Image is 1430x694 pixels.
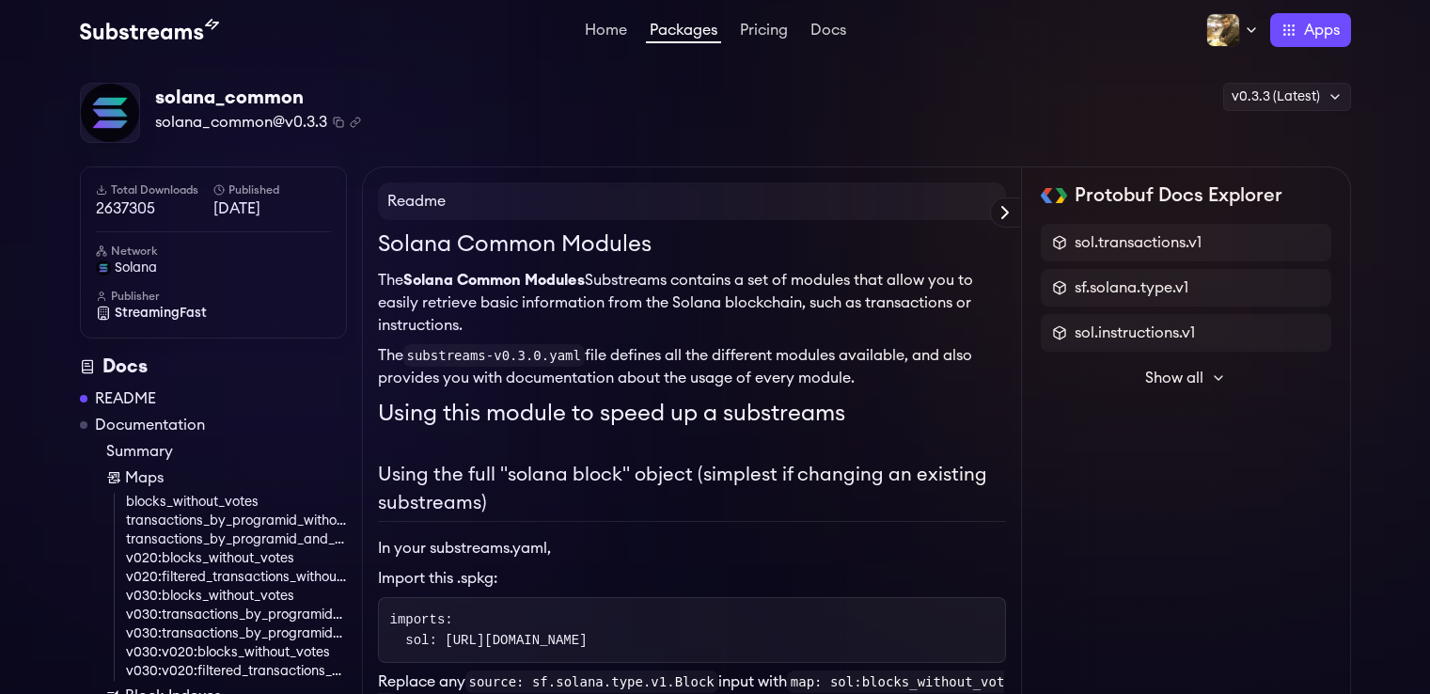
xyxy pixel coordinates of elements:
a: transactions_by_programid_and_account_without_votes [126,530,347,549]
h1: Solana Common Modules [378,228,1006,261]
div: solana_common [155,85,361,111]
a: v030:transactions_by_programid_and_account_without_votes [126,624,347,643]
img: Substream's logo [80,19,219,41]
a: v030:blocks_without_votes [126,587,347,606]
span: sol.instructions.v1 [1075,322,1195,344]
a: StreamingFast [96,304,331,323]
h1: Using this module to speed up a substreams [378,397,1006,431]
p: The Substreams contains a set of modules that allow you to easily retrieve basic information from... [378,269,1006,337]
span: Show all [1145,367,1203,389]
div: Docs [80,354,347,380]
h4: Readme [378,182,1006,220]
a: Documentation [95,414,205,436]
h2: Using the full "solana block" object (simplest if changing an existing substreams) [378,461,1006,522]
span: sol.transactions.v1 [1075,231,1202,254]
a: v020:blocks_without_votes [126,549,347,568]
h6: Network [96,244,331,259]
img: Protobuf [1041,188,1068,203]
div: v0.3.3 (Latest) [1223,83,1351,111]
a: v030:transactions_by_programid_without_votes [126,606,347,624]
span: Apps [1304,19,1340,41]
a: v030:v020:filtered_transactions_without_votes [126,662,347,681]
code: source: sf.solana.type.v1.Block [465,670,718,693]
strong: Solana Common Modules [403,273,585,288]
img: Profile [1206,13,1240,47]
button: Show all [1041,359,1331,397]
a: Summary [106,440,347,463]
a: v020:filtered_transactions_without_votes [126,568,347,587]
a: blocks_without_votes [126,493,347,512]
img: Package Logo [81,84,139,142]
p: The file defines all the different modules available, and also provides you with documentation ab... [378,344,1006,389]
a: Pricing [736,23,792,41]
a: v030:v020:blocks_without_votes [126,643,347,662]
code: substreams-v0.3.0.yaml [403,344,585,367]
a: transactions_by_programid_without_votes [126,512,347,530]
img: Map icon [106,470,121,485]
a: Packages [646,23,721,43]
span: 2637305 [96,197,213,220]
a: Maps [106,466,347,489]
img: solana [96,260,111,276]
button: Copy package name and version [333,117,344,128]
a: solana [96,259,331,277]
a: Home [581,23,631,41]
a: README [95,387,156,410]
a: Docs [807,23,850,41]
h6: Publisher [96,289,331,304]
span: StreamingFast [115,304,207,323]
h6: Published [213,182,331,197]
li: Import this .spkg: [378,567,1006,590]
span: sf.solana.type.v1 [1075,276,1188,299]
span: solana_common@v0.3.3 [155,111,327,134]
h2: Protobuf Docs Explorer [1075,182,1282,209]
code: imports: sol: [URL][DOMAIN_NAME] [390,612,588,648]
span: solana [115,259,157,277]
span: [DATE] [213,197,331,220]
p: In your substreams.yaml, [378,537,1006,560]
h6: Total Downloads [96,182,213,197]
button: Copy .spkg link to clipboard [350,117,361,128]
